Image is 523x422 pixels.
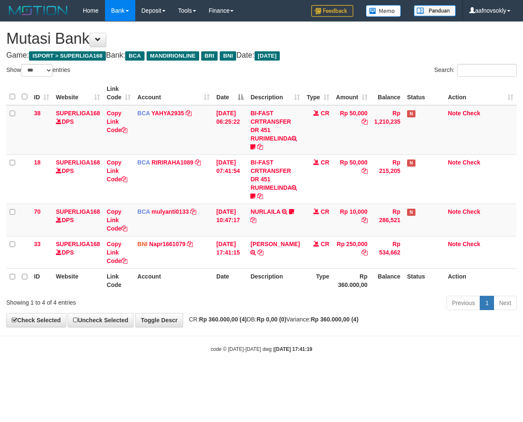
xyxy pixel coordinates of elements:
[201,51,218,61] span: BRI
[371,81,404,105] th: Balance
[407,209,415,216] span: Has Note
[56,110,100,117] a: SUPERLIGA168
[444,81,517,105] th: Action: activate to sort column ascending
[137,241,147,247] span: BNI
[6,51,517,60] h4: Game: Bank: Date:
[333,154,371,204] td: Rp 50,000
[213,154,247,204] td: [DATE] 07:41:54
[31,81,53,105] th: ID: activate to sort column ascending
[448,208,461,215] a: Note
[190,208,196,215] a: Copy mulyanti0133 to clipboard
[257,143,263,150] a: Copy BI-FAST CRTRANSFER DR 451 RURIMELINDA to clipboard
[366,5,401,17] img: Button%20Memo.svg
[434,64,517,77] label: Search:
[494,296,517,310] a: Next
[463,159,480,166] a: Check
[213,268,247,292] th: Date
[311,316,359,323] strong: Rp 360.000,00 (4)
[247,81,303,105] th: Description: activate to sort column ascending
[103,81,134,105] th: Link Code: activate to sort column ascending
[137,159,150,166] span: BCA
[53,204,103,236] td: DPS
[213,204,247,236] td: [DATE] 10:47:17
[247,105,303,155] td: BI-FAST CRTRANSFER DR 451 RURIMELINDA
[362,217,368,223] a: Copy Rp 10,000 to clipboard
[149,241,185,247] a: Napr1661079
[371,204,404,236] td: Rp 286,521
[333,204,371,236] td: Rp 10,000
[53,268,103,292] th: Website
[463,241,480,247] a: Check
[404,81,444,105] th: Status
[56,241,100,247] a: SUPERLIGA168
[135,313,183,327] a: Toggle Descr
[303,268,333,292] th: Type
[362,249,368,256] a: Copy Rp 250,000 to clipboard
[321,159,329,166] span: CR
[107,110,127,133] a: Copy Link Code
[34,208,41,215] span: 70
[187,241,193,247] a: Copy Napr1661079 to clipboard
[362,118,368,125] a: Copy Rp 50,000 to clipboard
[134,268,213,292] th: Account
[247,268,303,292] th: Description
[303,81,333,105] th: Type: activate to sort column ascending
[6,313,66,327] a: Check Selected
[407,110,415,117] span: Has Note
[448,241,461,247] a: Note
[185,316,359,323] span: CR: DB: Variance:
[444,268,517,292] th: Action
[333,105,371,155] td: Rp 50,000
[195,159,201,166] a: Copy RIRIRAHA1089 to clipboard
[134,81,213,105] th: Account: activate to sort column ascending
[407,159,415,167] span: Has Note
[68,313,134,327] a: Uncheck Selected
[199,316,247,323] strong: Rp 360.000,00 (4)
[34,241,41,247] span: 33
[448,159,461,166] a: Note
[321,241,329,247] span: CR
[220,51,236,61] span: BNI
[211,346,313,352] small: code © [DATE]-[DATE] dwg |
[371,268,404,292] th: Balance
[371,154,404,204] td: Rp 215,205
[56,208,100,215] a: SUPERLIGA168
[463,110,480,117] a: Check
[321,110,329,117] span: CR
[213,105,247,155] td: [DATE] 06:25:22
[255,51,280,61] span: [DATE]
[152,208,189,215] a: mulyanti0133
[213,236,247,268] td: [DATE] 17:41:15
[250,217,256,223] a: Copy NURLAILA to clipboard
[152,159,194,166] a: RIRIRAHA1089
[274,346,312,352] strong: [DATE] 17:41:19
[457,64,517,77] input: Search:
[6,295,212,307] div: Showing 1 to 4 of 4 entries
[213,81,247,105] th: Date: activate to sort column descending
[53,154,103,204] td: DPS
[6,64,70,77] label: Show entries
[53,236,103,268] td: DPS
[257,193,263,199] a: Copy BI-FAST CRTRANSFER DR 451 RURIMELINDA to clipboard
[333,236,371,268] td: Rp 250,000
[53,81,103,105] th: Website: activate to sort column ascending
[107,241,127,264] a: Copy Link Code
[448,110,461,117] a: Note
[480,296,494,310] a: 1
[333,81,371,105] th: Amount: activate to sort column ascending
[29,51,106,61] span: ISPORT > SUPERLIGA168
[21,64,53,77] select: Showentries
[6,4,70,17] img: MOTION_logo.png
[137,110,150,117] span: BCA
[362,167,368,174] a: Copy Rp 50,000 to clipboard
[321,208,329,215] span: CR
[34,110,41,117] span: 38
[137,208,150,215] span: BCA
[463,208,480,215] a: Check
[371,236,404,268] td: Rp 534,662
[404,268,444,292] th: Status
[186,110,192,117] a: Copy YAHYA2935 to clipboard
[103,268,134,292] th: Link Code
[257,316,286,323] strong: Rp 0,00 (0)
[147,51,199,61] span: MANDIRIONLINE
